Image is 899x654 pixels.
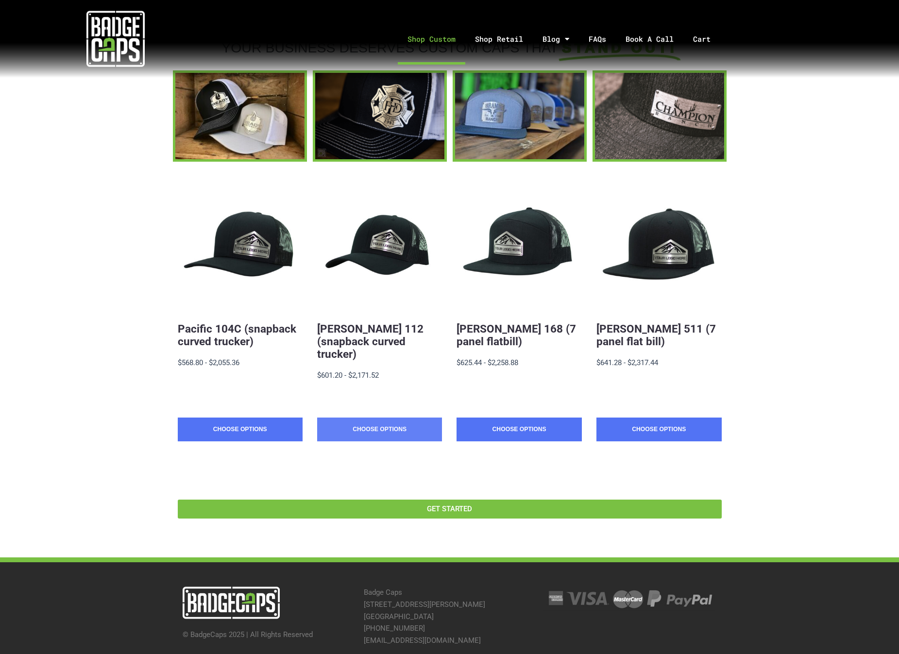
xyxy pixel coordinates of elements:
[457,418,581,442] a: Choose Options
[317,371,379,380] span: $601.20 - $2,171.52
[231,14,899,65] nav: Menu
[178,358,239,367] span: $568.80 - $2,055.36
[178,322,296,348] a: Pacific 104C (snapback curved trucker)
[533,14,579,65] a: Blog
[183,587,280,619] img: badgecaps horizontal logo with green accent
[86,10,145,68] img: badgecaps white logo with green acccent
[364,588,485,621] a: Badge Caps[STREET_ADDRESS][PERSON_NAME][GEOGRAPHIC_DATA]
[596,418,721,442] a: Choose Options
[178,186,303,311] button: BadgeCaps - Pacific 104C
[178,500,722,519] a: GET STARTED
[579,14,616,65] a: FAQs
[596,186,721,311] button: BadgeCaps - Richardson 511
[364,636,481,645] a: [EMAIL_ADDRESS][DOMAIN_NAME]
[317,186,442,311] button: BadgeCaps - Richardson 112
[616,14,683,65] a: Book A Call
[457,358,518,367] span: $625.44 - $2,258.88
[596,322,716,348] a: [PERSON_NAME] 511 (7 panel flat bill)
[683,14,732,65] a: Cart
[178,418,303,442] a: Choose Options
[543,587,714,611] img: Credit Cards Accepted
[313,70,447,161] a: FFD BadgeCaps Fire Department Custom unique apparel
[183,629,354,641] p: © BadgeCaps 2025 | All Rights Reserved
[317,322,424,360] a: [PERSON_NAME] 112 (snapback curved trucker)
[427,505,472,513] span: GET STARTED
[317,418,442,442] a: Choose Options
[596,358,658,367] span: $641.28 - $2,317.44
[398,14,465,65] a: Shop Custom
[850,607,899,654] iframe: Chat Widget
[457,322,576,348] a: [PERSON_NAME] 168 (7 panel flatbill)
[465,14,533,65] a: Shop Retail
[457,186,581,311] button: BadgeCaps - Richardson 168
[364,624,425,633] a: [PHONE_NUMBER]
